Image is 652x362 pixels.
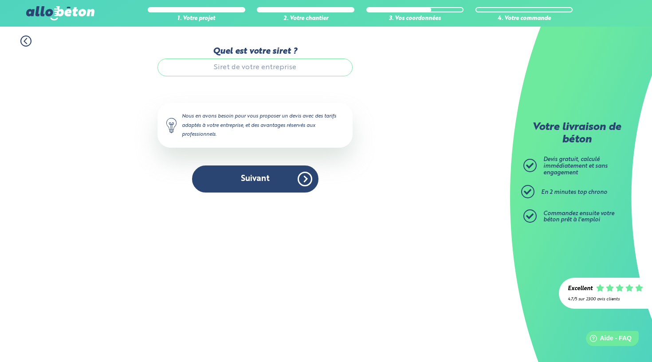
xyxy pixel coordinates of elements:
button: Suivant [192,165,318,193]
img: allobéton [26,6,94,20]
iframe: Help widget launcher [573,327,642,352]
input: Siret de votre entreprise [157,59,353,76]
div: Nous en avons besoin pour vous proposer un devis avec des tarifs adaptés à votre entreprise, et d... [157,103,353,147]
label: Quel est votre siret ? [157,47,353,56]
div: 2. Votre chantier [257,16,354,22]
div: 4. Votre commande [475,16,573,22]
div: 3. Vos coordonnées [366,16,464,22]
div: 1. Votre projet [148,16,245,22]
